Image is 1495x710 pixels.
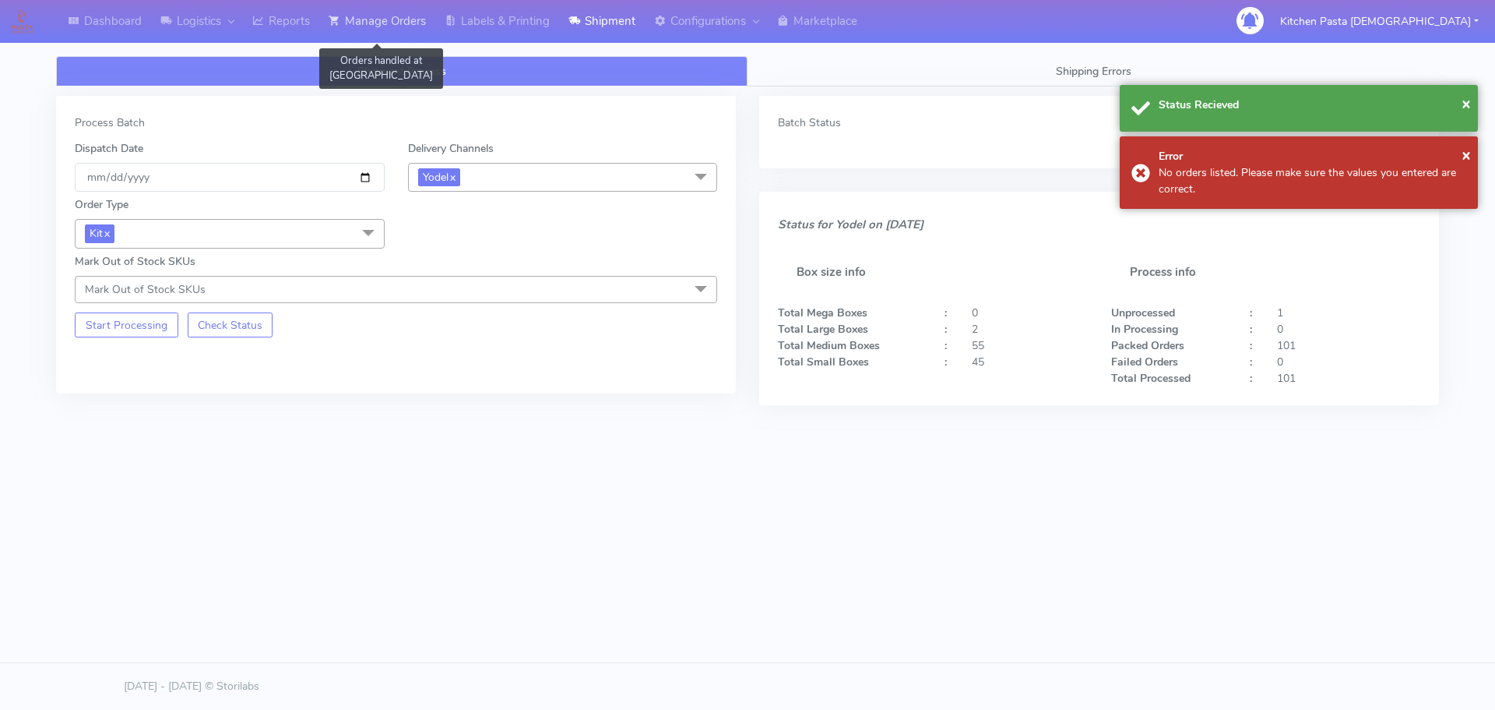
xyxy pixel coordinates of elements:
div: 101 [1265,337,1432,354]
div: Status Recieved [1159,97,1467,113]
a: x [103,224,110,241]
div: 45 [960,354,1099,370]
h5: Box size info [778,247,1088,298]
div: Process Batch [75,115,717,131]
strong: Packed Orders [1111,338,1184,353]
strong: : [1250,322,1252,337]
div: 0 [1265,321,1432,337]
div: No orders listed. Please make sure the values you entered are correct. [1159,164,1467,197]
span: Kit [85,224,114,242]
button: Close [1462,143,1471,167]
button: Start Processing [75,313,178,337]
label: Delivery Channels [408,140,494,157]
strong: : [1250,355,1252,369]
i: Status for Yodel on [DATE] [778,217,923,232]
strong: : [944,322,947,337]
ul: Tabs [56,56,1439,87]
button: Close [1462,92,1471,115]
span: × [1462,93,1471,114]
strong: : [944,355,947,369]
a: x [448,168,456,185]
button: Check Status [188,313,273,337]
span: Mark Out of Stock SKUs [85,282,206,297]
strong: Total Mega Boxes [778,306,867,320]
div: 0 [960,305,1099,321]
label: Dispatch Date [75,140,143,157]
h5: Process info [1111,247,1421,298]
div: 1 [1265,305,1432,321]
span: Shipping Errors [1056,64,1131,79]
div: Batch Status [778,115,1420,131]
button: Kitchen Pasta [DEMOGRAPHIC_DATA] [1268,5,1490,37]
strong: : [1250,306,1252,320]
div: 101 [1265,370,1432,387]
strong: : [944,306,947,320]
strong: : [1250,338,1252,353]
label: Mark Out of Stock SKUs [75,253,195,270]
div: 0 [1265,354,1432,370]
strong: Total Medium Boxes [778,338,880,353]
strong: Unprocessed [1111,306,1175,320]
strong: Failed Orders [1111,355,1178,369]
span: Yodel [418,168,460,186]
strong: Total Processed [1111,371,1191,386]
strong: In Processing [1111,322,1178,337]
span: × [1462,144,1471,165]
strong: : [944,338,947,353]
div: Error [1159,148,1467,164]
strong: : [1250,371,1252,386]
strong: Total Small Boxes [778,355,869,369]
div: 2 [960,321,1099,337]
label: Order Type [75,196,128,213]
strong: Total Large Boxes [778,322,868,337]
span: Shipment Process [357,64,446,79]
div: 55 [960,337,1099,354]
